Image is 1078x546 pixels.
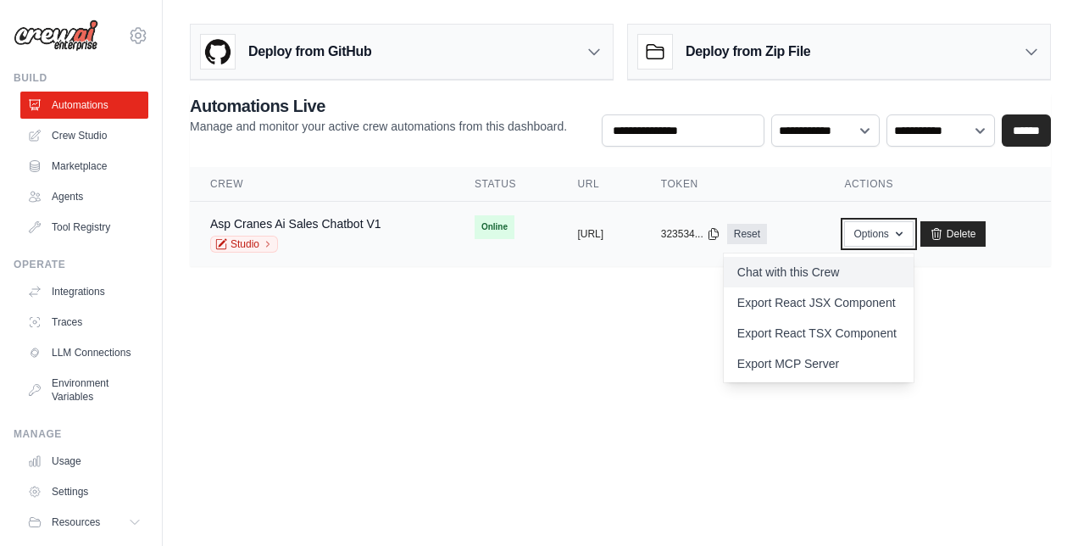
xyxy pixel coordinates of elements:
img: Logo [14,19,98,52]
a: Tool Registry [20,214,148,241]
a: Marketplace [20,153,148,180]
a: Environment Variables [20,370,148,410]
button: 323534... [661,227,720,241]
a: Automations [20,92,148,119]
a: Integrations [20,278,148,305]
h3: Deploy from Zip File [686,42,810,62]
p: Manage and monitor your active crew automations from this dashboard. [190,118,567,135]
a: Export React TSX Component [724,318,914,348]
a: Asp Cranes Ai Sales Chatbot V1 [210,217,381,231]
a: Export React JSX Component [724,287,914,318]
button: Resources [20,509,148,536]
a: Usage [20,448,148,475]
a: Export MCP Server [724,348,914,379]
th: Token [641,167,825,202]
th: Crew [190,167,454,202]
a: LLM Connections [20,339,148,366]
a: Reset [727,224,767,244]
img: GitHub Logo [201,35,235,69]
a: Chat with this Crew [724,257,914,287]
a: Traces [20,309,148,336]
th: Actions [824,167,1051,202]
a: Crew Studio [20,122,148,149]
button: Options [844,221,913,247]
div: Operate [14,258,148,271]
a: Settings [20,478,148,505]
h3: Deploy from GitHub [248,42,371,62]
span: Online [475,215,514,239]
a: Agents [20,183,148,210]
div: Build [14,71,148,85]
h2: Automations Live [190,94,567,118]
a: Delete [920,221,986,247]
a: Studio [210,236,278,253]
span: Resources [52,515,100,529]
div: Manage [14,427,148,441]
th: Status [454,167,557,202]
th: URL [557,167,640,202]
